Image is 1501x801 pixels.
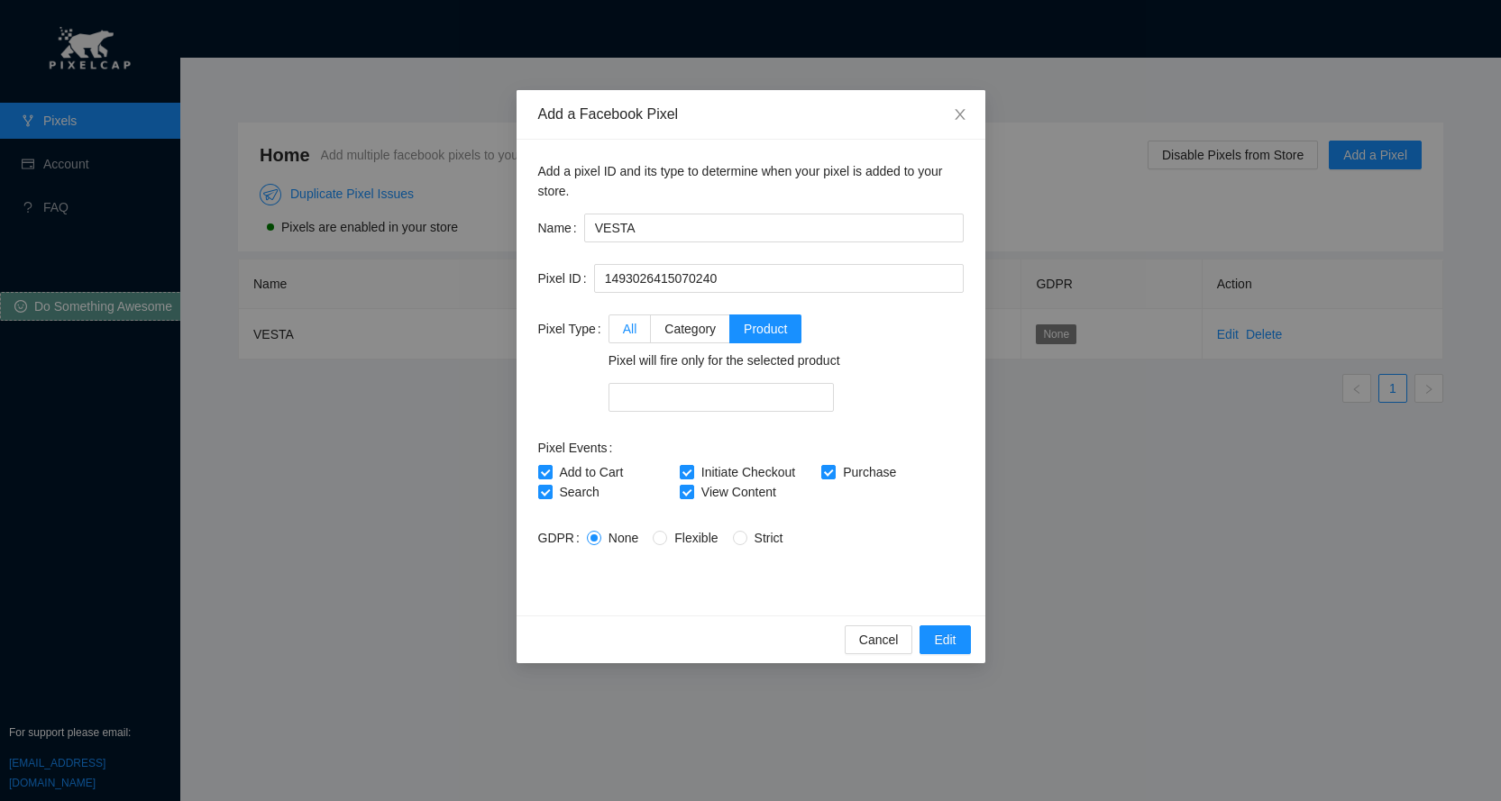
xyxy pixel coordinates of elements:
span: Edit [934,630,956,650]
p: Add a pixel ID and its type to determine when your pixel is added to your store. [538,161,964,201]
button: Cancel [845,625,913,654]
span: Cancel [859,630,899,650]
span: All [623,322,637,336]
button: Edit [920,625,970,654]
span: Flexible [667,531,725,545]
span: Initiate Checkout [694,465,802,479]
div: Add a Facebook Pixel [538,105,964,124]
span: Strict [747,531,791,545]
span: None [601,531,645,545]
label: Name [538,214,584,242]
button: Close [935,90,985,141]
p: Pixel will fire only for the selected product [609,350,840,370]
span: Product [744,322,787,336]
label: Pixel Type [538,314,609,343]
span: Category [664,322,716,336]
span: Search [553,485,607,499]
label: Pixel ID [538,264,594,293]
label: GDPR [538,523,587,552]
label: Pixel Events [538,433,620,462]
input: Name the pixel whatever you want [584,214,964,242]
input: Enter pixel ID [594,264,964,293]
span: Add to Cart [553,465,631,479]
span: close [953,107,967,122]
span: View Content [694,485,783,499]
span: Purchase [836,465,903,479]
